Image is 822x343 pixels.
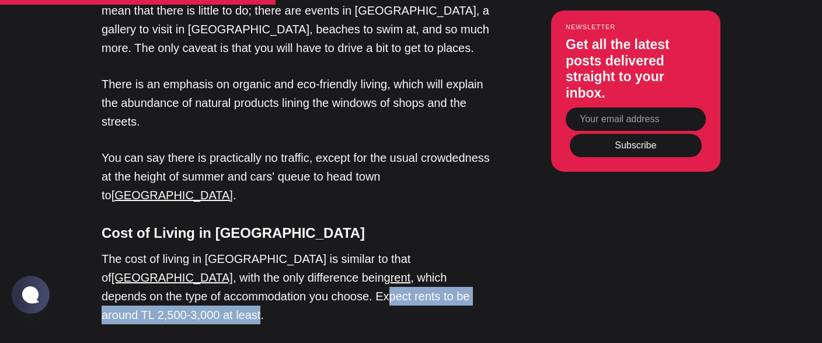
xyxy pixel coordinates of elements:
h3: Get all the latest posts delivered straight to your inbox. [566,37,706,101]
a: rent [391,271,410,284]
p: The cost of living in [GEOGRAPHIC_DATA] is similar to that of , with the only difference being , ... [102,250,493,324]
p: There is an emphasis on organic and eco-friendly living, which will explain the abundance of natu... [102,75,493,131]
button: Subscribe [570,133,702,157]
a: [GEOGRAPHIC_DATA] [112,189,233,202]
small: Newsletter [566,23,706,30]
p: You can say there is practically no traffic, except for the usual crowdedness at the height of su... [102,148,493,205]
a: [GEOGRAPHIC_DATA] [112,271,233,284]
h4: Cost of Living in [GEOGRAPHIC_DATA] [102,222,493,244]
input: Your email address [566,108,706,131]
